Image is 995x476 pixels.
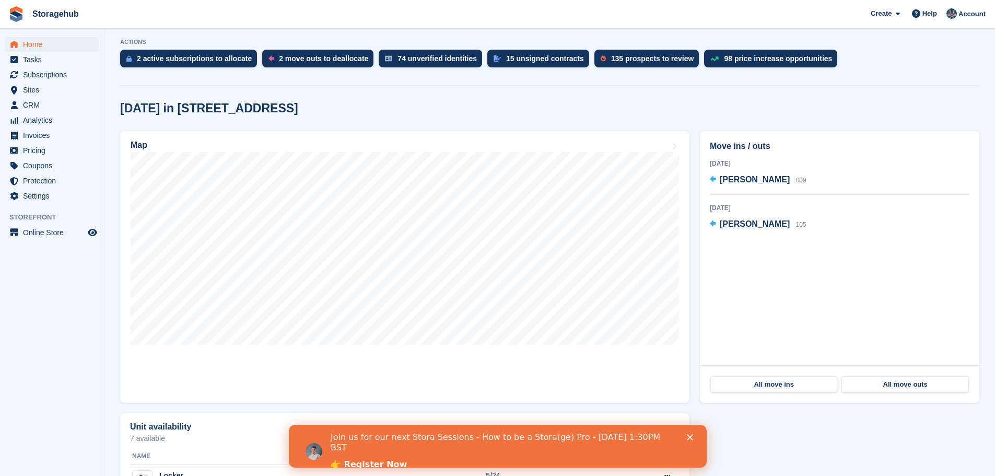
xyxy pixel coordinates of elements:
[120,101,298,115] h2: [DATE] in [STREET_ADDRESS]
[23,173,86,188] span: Protection
[23,128,86,143] span: Invoices
[130,435,680,442] p: 7 available
[5,83,99,97] a: menu
[724,54,832,63] div: 98 price increase opportunities
[704,50,842,73] a: 98 price increase opportunities
[23,189,86,203] span: Settings
[601,55,606,62] img: prospect-51fa495bee0391a8d652442698ab0144808aea92771e9ea1ae160a38d050c398.svg
[379,50,487,73] a: 74 unverified identities
[5,173,99,188] a: menu
[796,221,806,228] span: 105
[23,67,86,82] span: Subscriptions
[120,39,979,45] p: ACTIONS
[262,50,379,73] a: 2 move outs to deallocate
[289,425,707,468] iframe: Intercom live chat banner
[120,131,689,403] a: Map
[86,226,99,239] a: Preview store
[23,113,86,127] span: Analytics
[5,113,99,127] a: menu
[5,143,99,158] a: menu
[9,212,104,223] span: Storefront
[946,8,957,19] img: Anirudh Muralidharan
[23,37,86,52] span: Home
[5,158,99,173] a: menu
[397,54,477,63] div: 74 unverified identities
[494,55,501,62] img: contract_signature_icon-13c848040528278c33f63329250d36e43548de30e8caae1d1a13099fd9432cc5.svg
[506,54,584,63] div: 15 unsigned contracts
[23,83,86,97] span: Sites
[23,98,86,112] span: CRM
[23,158,86,173] span: Coupons
[710,203,969,213] div: [DATE]
[720,175,790,184] span: [PERSON_NAME]
[42,34,118,46] a: 👉 Register Now
[23,52,86,67] span: Tasks
[710,140,969,153] h2: Move ins / outs
[958,9,986,19] span: Account
[385,55,392,62] img: verify_identity-adf6edd0f0f0b5bbfe63781bf79b02c33cf7c696d77639b501bdc392416b5a36.svg
[5,225,99,240] a: menu
[710,218,806,231] a: [PERSON_NAME] 105
[28,5,83,22] a: Storagehub
[5,67,99,82] a: menu
[398,9,408,16] div: Close
[120,50,262,73] a: 2 active subscriptions to allocate
[720,219,790,228] span: [PERSON_NAME]
[130,448,486,465] th: Name
[611,54,694,63] div: 135 prospects to review
[594,50,705,73] a: 135 prospects to review
[841,376,968,393] a: All move outs
[279,54,368,63] div: 2 move outs to deallocate
[710,376,837,393] a: All move ins
[131,141,147,150] h2: Map
[137,54,252,63] div: 2 active subscriptions to allocate
[487,50,594,73] a: 15 unsigned contracts
[268,55,274,62] img: move_outs_to_deallocate_icon-f764333ba52eb49d3ac5e1228854f67142a1ed5810a6f6cc68b1a99e826820c5.svg
[5,189,99,203] a: menu
[710,159,969,168] div: [DATE]
[5,37,99,52] a: menu
[5,52,99,67] a: menu
[796,177,806,184] span: 009
[871,8,892,19] span: Create
[23,225,86,240] span: Online Store
[8,6,24,22] img: stora-icon-8386f47178a22dfd0bd8f6a31ec36ba5ce8667c1dd55bd0f319d3a0aa187defe.svg
[922,8,937,19] span: Help
[710,56,719,61] img: price_increase_opportunities-93ffe204e8149a01c8c9dc8f82e8f89637d9d84a8eef4429ea346261dce0b2c0.svg
[23,143,86,158] span: Pricing
[710,173,806,187] a: [PERSON_NAME] 009
[130,422,191,432] h2: Unit availability
[5,128,99,143] a: menu
[5,98,99,112] a: menu
[126,55,132,62] img: active_subscription_to_allocate_icon-d502201f5373d7db506a760aba3b589e785aa758c864c3986d89f69b8ff3...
